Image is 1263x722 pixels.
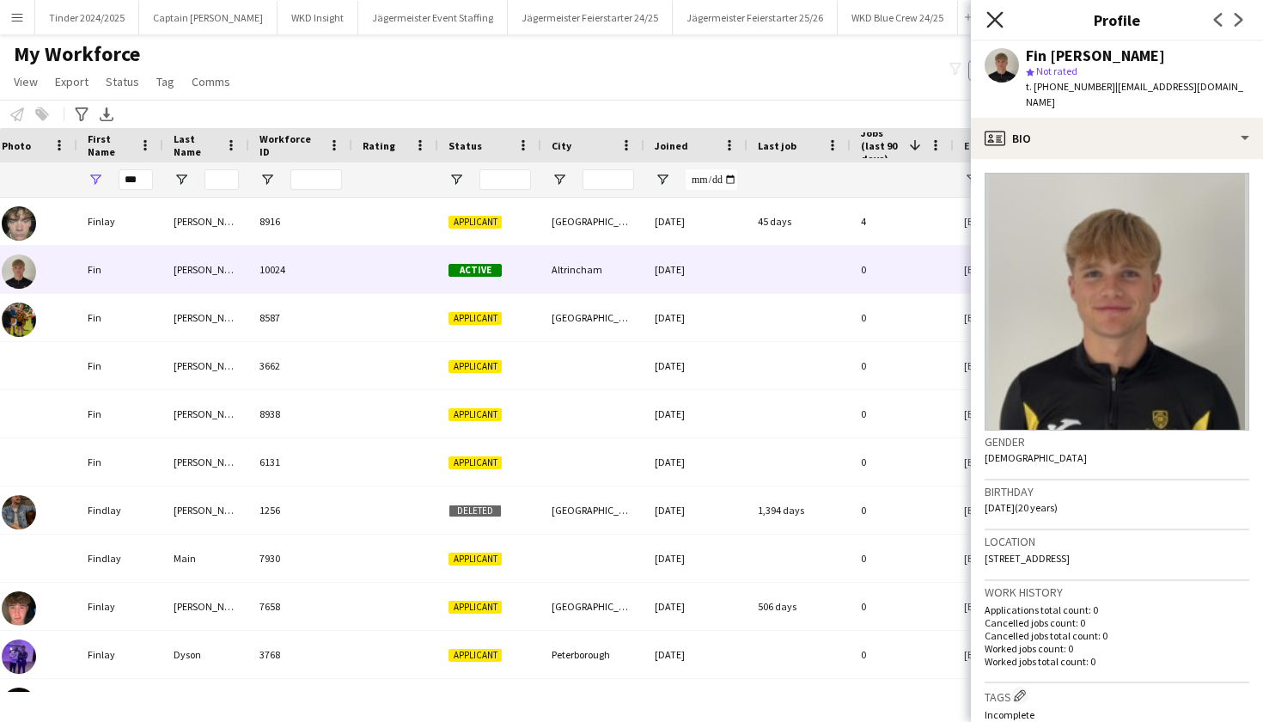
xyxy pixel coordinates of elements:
[541,631,644,678] div: Peterborough
[985,687,1249,705] h3: Tags
[448,172,464,187] button: Open Filter Menu
[156,74,174,89] span: Tag
[851,535,954,582] div: 0
[985,173,1249,431] img: Crew avatar or photo
[163,486,249,534] div: [PERSON_NAME]
[48,70,95,93] a: Export
[77,246,163,293] div: Fin
[278,1,358,34] button: WKD Insight
[358,1,508,34] button: Jägermeister Event Staffing
[541,583,644,630] div: [GEOGRAPHIC_DATA]
[758,139,796,152] span: Last job
[541,294,644,341] div: [GEOGRAPHIC_DATA]
[851,486,954,534] div: 0
[851,583,954,630] div: 0
[985,616,1249,629] p: Cancelled jobs count: 0
[249,294,352,341] div: 8587
[644,583,747,630] div: [DATE]
[985,584,1249,600] h3: Work history
[964,172,979,187] button: Open Filter Menu
[851,438,954,486] div: 0
[185,70,237,93] a: Comms
[985,603,1249,616] p: Applications total count: 0
[290,169,342,190] input: Workforce ID Filter Input
[77,294,163,341] div: Fin
[644,198,747,245] div: [DATE]
[14,41,140,67] span: My Workforce
[88,132,132,158] span: First Name
[644,294,747,341] div: [DATE]
[1026,80,1115,93] span: t. [PHONE_NUMBER]
[747,486,851,534] div: 1,394 days
[2,254,36,289] img: Fin Goodger
[96,104,117,125] app-action-btn: Export XLSX
[861,126,902,165] span: Jobs (last 90 days)
[249,583,352,630] div: 7658
[964,139,991,152] span: Email
[1026,80,1243,108] span: | [EMAIL_ADDRESS][DOMAIN_NAME]
[448,505,502,517] span: Deleted
[249,198,352,245] div: 8916
[655,172,670,187] button: Open Filter Menu
[249,390,352,437] div: 8938
[448,456,502,469] span: Applicant
[249,535,352,582] div: 7930
[14,74,38,89] span: View
[163,583,249,630] div: [PERSON_NAME]
[851,390,954,437] div: 0
[77,198,163,245] div: Finlay
[55,74,88,89] span: Export
[448,139,482,152] span: Status
[985,629,1249,642] p: Cancelled jobs total count: 0
[2,639,36,674] img: Finlay Dyson
[163,198,249,245] div: [PERSON_NAME]
[644,342,747,389] div: [DATE]
[971,118,1263,159] div: Bio
[1036,64,1077,77] span: Not rated
[644,535,747,582] div: [DATE]
[2,591,36,626] img: Finlay Boddy
[644,438,747,486] div: [DATE]
[2,688,36,722] img: Finlay Gordon
[174,132,218,158] span: Last Name
[644,246,747,293] div: [DATE]
[448,553,502,566] span: Applicant
[259,132,321,158] span: Workforce ID
[448,216,502,229] span: Applicant
[851,246,954,293] div: 0
[985,484,1249,499] h3: Birthday
[174,172,189,187] button: Open Filter Menu
[838,1,958,34] button: WKD Blue Crew 24/25
[163,294,249,341] div: [PERSON_NAME]
[7,70,45,93] a: View
[448,360,502,373] span: Applicant
[119,169,153,190] input: First Name Filter Input
[139,1,278,34] button: Captain [PERSON_NAME]
[249,438,352,486] div: 6131
[448,601,502,614] span: Applicant
[249,631,352,678] div: 3768
[448,408,502,421] span: Applicant
[655,139,688,152] span: Joined
[747,583,851,630] div: 506 days
[541,246,644,293] div: Altrincham
[99,70,146,93] a: Status
[77,342,163,389] div: Fin
[77,438,163,486] div: Fin
[192,74,230,89] span: Comms
[71,104,92,125] app-action-btn: Advanced filters
[106,74,139,89] span: Status
[448,264,502,277] span: Active
[2,303,36,337] img: Fin Hainsworth
[583,169,634,190] input: City Filter Input
[985,434,1249,450] h3: Gender
[985,451,1087,464] span: [DEMOGRAPHIC_DATA]
[77,583,163,630] div: Finlay
[35,1,139,34] button: Tinder 2024/2025
[508,1,673,34] button: Jägermeister Feierstarter 24/25
[985,655,1249,668] p: Worked jobs total count: 0
[259,172,275,187] button: Open Filter Menu
[2,139,31,152] span: Photo
[163,342,249,389] div: [PERSON_NAME]
[985,534,1249,549] h3: Location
